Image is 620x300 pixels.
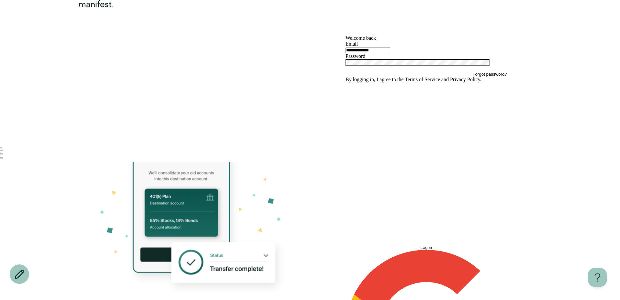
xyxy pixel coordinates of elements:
[420,245,432,250] span: Log in
[588,268,607,287] iframe: Help Scout Beacon - Open
[405,77,440,82] a: Terms of Service
[450,77,480,82] a: Privacy Policy
[346,53,365,59] label: Password
[346,41,358,47] label: Email
[346,82,507,250] button: Log in
[472,72,507,77] button: Forgot password?
[346,77,507,82] p: By logging in, I agree to the and .
[346,35,507,41] h1: Welcome back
